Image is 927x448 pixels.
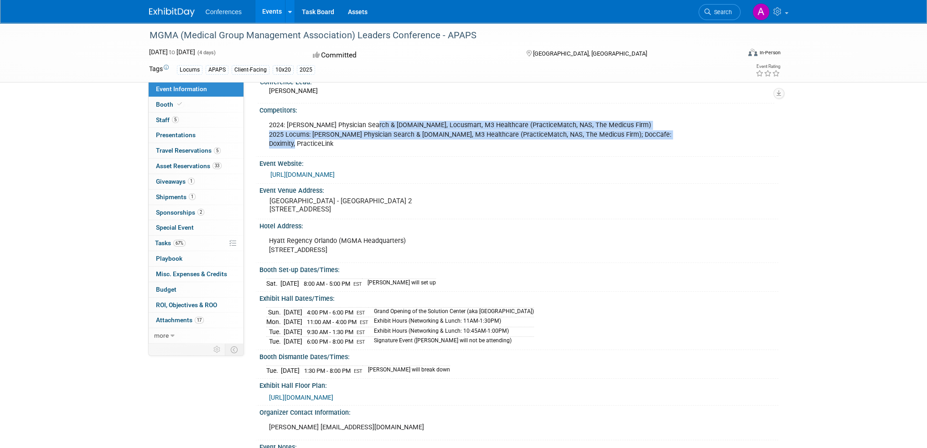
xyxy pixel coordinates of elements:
td: [DATE] [281,366,300,375]
td: Sat. [266,278,280,288]
td: Tags [149,64,169,75]
div: [PERSON_NAME] [EMAIL_ADDRESS][DOMAIN_NAME] [263,418,677,437]
span: Staff [156,116,179,124]
span: EST [357,339,365,345]
i: Booth reservation complete [177,102,182,107]
div: Booth Dismantle Dates/Times: [259,350,778,361]
td: Tue. [266,337,284,346]
span: EST [354,368,363,374]
div: Hyatt Regency Orlando (MGMA Headquarters) [STREET_ADDRESS] [263,232,677,259]
span: 1 [189,193,196,200]
span: 17 [195,317,204,324]
span: 9:30 AM - 1:30 PM [307,329,353,335]
span: Presentations [156,131,196,139]
span: ROI, Objectives & ROO [156,301,217,309]
div: Event Venue Address: [259,184,778,195]
span: 5 [214,147,221,154]
span: EST [353,281,362,287]
div: Hotel Address: [259,219,778,231]
td: [DATE] [284,307,302,317]
div: Exhibit Hall Floor Plan: [259,379,778,390]
a: Special Event [149,220,243,235]
span: 1 [188,178,195,185]
div: Booth Set-up Dates/Times: [259,263,778,274]
span: Search [711,9,732,15]
td: Exhibit Hours (Networking & Lunch: 11AM-1:30PM) [368,317,534,327]
span: Asset Reservations [156,162,222,170]
div: Committed [310,47,512,63]
span: 67% [173,240,186,247]
span: Event Information [156,85,207,93]
pre: [GEOGRAPHIC_DATA] - [GEOGRAPHIC_DATA] 2 [STREET_ADDRESS] [269,197,466,213]
td: [PERSON_NAME] will break down [363,366,450,375]
span: Special Event [156,224,194,231]
span: 8:00 AM - 5:00 PM [304,280,350,287]
span: (4 days) [197,50,216,56]
div: Organizer Contact Information: [259,406,778,417]
a: Sponsorships2 [149,205,243,220]
div: In-Person [759,49,780,56]
img: Format-Inperson.png [748,49,757,56]
td: Tue. [266,327,284,337]
span: 5 [172,116,179,123]
div: Exhibit Hall Dates/Times: [259,292,778,303]
div: Event Website: [259,157,778,168]
td: Tue. [266,366,281,375]
div: Competitors: [259,103,778,115]
div: Event Rating [755,64,780,69]
span: EST [360,319,368,325]
a: ROI, Objectives & ROO [149,298,243,313]
div: 2024: [PERSON_NAME] Physician Search & [DOMAIN_NAME], Locusmart, M3 Healthcare (PracticeMatch, NA... [263,116,677,153]
span: 1:30 PM - 8:00 PM [304,367,351,374]
a: Budget [149,282,243,297]
span: 11:00 AM - 4:00 PM [307,319,357,325]
div: Locums [177,65,202,75]
td: [PERSON_NAME] will set up [362,278,436,288]
td: Toggle Event Tabs [225,344,243,355]
a: Attachments17 [149,313,243,328]
a: Playbook [149,251,243,266]
span: EST [357,330,365,335]
a: Tasks67% [149,236,243,251]
td: Exhibit Hours (Networking & Lunch: 10:45AM-1:00PM) [368,327,534,337]
span: 2 [197,209,204,216]
span: [PERSON_NAME] [269,87,318,94]
span: to [168,48,176,56]
td: Mon. [266,317,284,327]
span: Travel Reservations [156,147,221,154]
div: APAPS [206,65,228,75]
img: Andrea Fisher [752,3,770,21]
a: Staff5 [149,113,243,128]
span: [GEOGRAPHIC_DATA], [GEOGRAPHIC_DATA] [533,50,647,57]
a: Event Information [149,82,243,97]
span: Tasks [155,239,186,247]
div: 10x20 [273,65,294,75]
span: Sponsorships [156,209,204,216]
a: Misc. Expenses & Credits [149,267,243,282]
a: Search [699,4,741,20]
td: Personalize Event Tab Strip [209,344,225,355]
a: Travel Reservations5 [149,143,243,158]
span: Playbook [156,255,182,262]
span: 33 [212,162,222,169]
span: Shipments [156,193,196,201]
a: [URL][DOMAIN_NAME] [269,394,333,401]
span: 6:00 PM - 8:00 PM [307,338,353,345]
div: Event Format [687,47,781,61]
a: [URL][DOMAIN_NAME] [270,171,335,178]
span: [DATE] [DATE] [149,48,195,56]
td: Grand Opening of the Solution Center (aka [GEOGRAPHIC_DATA]) [368,307,534,317]
img: ExhibitDay [149,8,195,17]
div: Client-Facing [232,65,269,75]
a: Booth [149,97,243,112]
span: Conferences [206,8,242,15]
div: 2025 [297,65,315,75]
a: more [149,328,243,343]
a: Giveaways1 [149,174,243,189]
td: Signature Event ([PERSON_NAME] will not be attending) [368,337,534,346]
td: Sun. [266,307,284,317]
span: 4:00 PM - 6:00 PM [307,309,353,316]
span: Attachments [156,316,204,324]
a: Asset Reservations33 [149,159,243,174]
